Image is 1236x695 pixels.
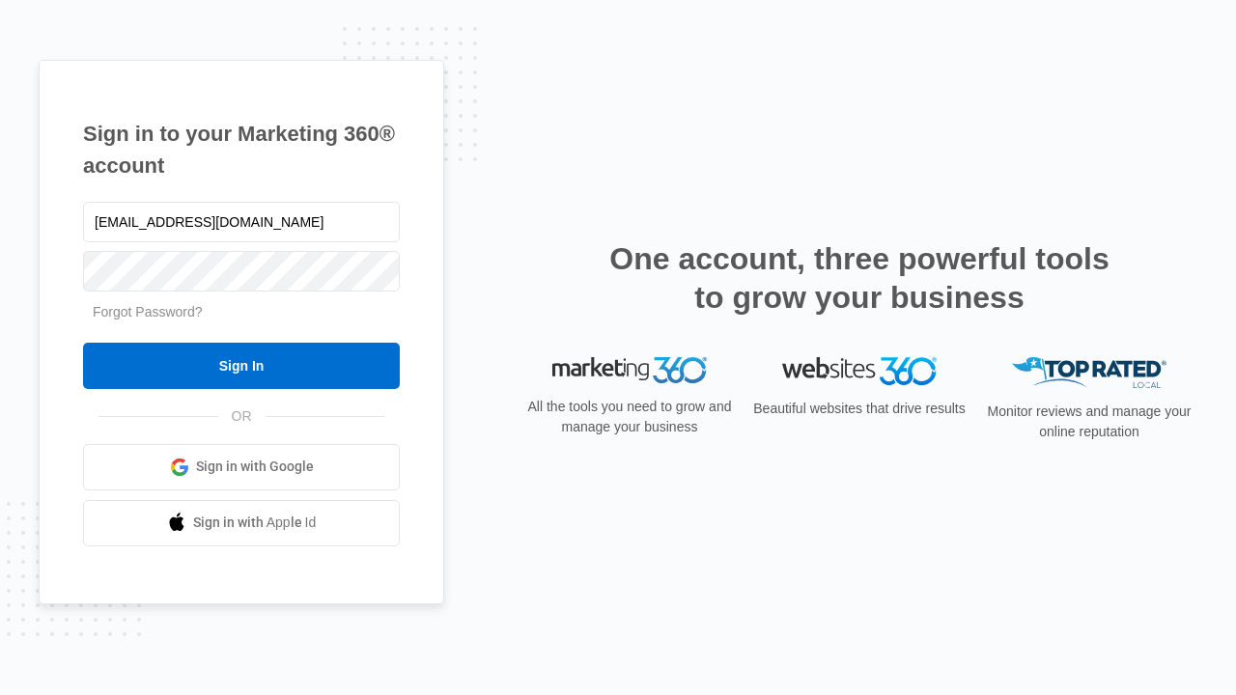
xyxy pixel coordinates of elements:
[83,444,400,490] a: Sign in with Google
[83,343,400,389] input: Sign In
[83,202,400,242] input: Email
[218,406,266,427] span: OR
[93,304,203,320] a: Forgot Password?
[521,397,738,437] p: All the tools you need to grow and manage your business
[552,357,707,384] img: Marketing 360
[1012,357,1166,389] img: Top Rated Local
[196,457,314,477] span: Sign in with Google
[83,500,400,546] a: Sign in with Apple Id
[751,399,968,419] p: Beautiful websites that drive results
[981,402,1197,442] p: Monitor reviews and manage your online reputation
[782,357,937,385] img: Websites 360
[83,118,400,181] h1: Sign in to your Marketing 360® account
[193,513,317,533] span: Sign in with Apple Id
[604,239,1115,317] h2: One account, three powerful tools to grow your business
